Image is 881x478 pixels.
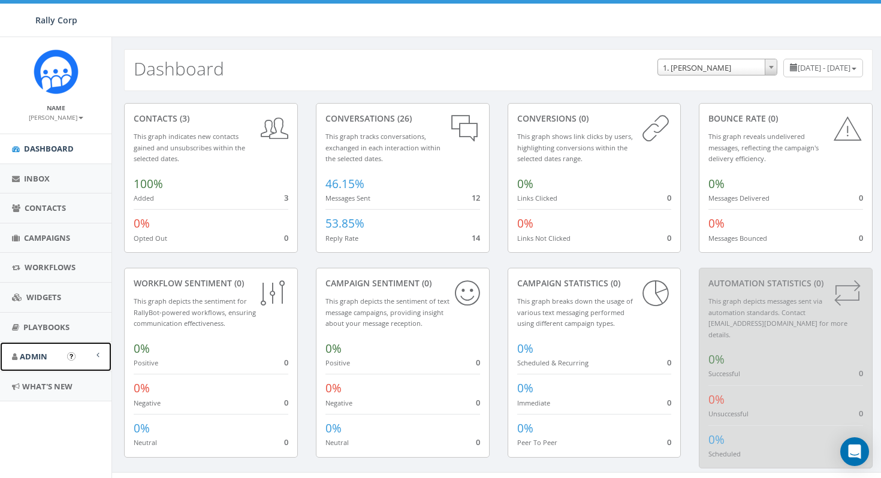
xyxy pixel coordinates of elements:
[232,277,244,289] span: (0)
[325,297,449,328] small: This graph depicts the sentiment of text message campaigns, providing insight about your message ...
[134,297,256,328] small: This graph depicts the sentiment for RallyBot-powered workflows, ensuring communication effective...
[134,113,288,125] div: contacts
[859,232,863,243] span: 0
[708,449,741,458] small: Scheduled
[608,277,620,289] span: (0)
[134,398,161,407] small: Negative
[26,292,61,302] span: Widgets
[325,234,358,243] small: Reply Rate
[325,438,349,447] small: Neutral
[708,409,749,418] small: Unsuccessful
[134,438,157,447] small: Neutral
[517,176,533,192] span: 0%
[708,277,863,289] div: Automation Statistics
[667,357,671,368] span: 0
[284,357,288,368] span: 0
[24,173,50,184] span: Inbox
[325,216,364,231] span: 53.85%
[325,277,480,289] div: Campaign Sentiment
[325,380,342,396] span: 0%
[577,113,589,124] span: (0)
[325,176,364,192] span: 46.15%
[472,232,480,243] span: 14
[325,132,441,163] small: This graph tracks conversations, exchanged in each interaction within the selected dates.
[472,192,480,203] span: 12
[517,438,557,447] small: Peer To Peer
[517,420,533,436] span: 0%
[325,113,480,125] div: conversations
[840,437,869,466] div: Open Intercom Messenger
[24,232,70,243] span: Campaigns
[325,398,352,407] small: Negative
[134,176,163,192] span: 100%
[708,193,770,202] small: Messages Delivered
[708,432,725,447] span: 0%
[657,59,777,75] span: 1. James Martin
[134,234,167,243] small: Opted Out
[766,113,778,124] span: (0)
[325,341,342,356] span: 0%
[708,297,847,339] small: This graph depicts messages sent via automation standards. Contact [EMAIL_ADDRESS][DOMAIN_NAME] f...
[517,234,571,243] small: Links Not Clicked
[859,408,863,419] span: 0
[29,113,83,122] small: [PERSON_NAME]
[325,420,342,436] span: 0%
[798,62,850,73] span: [DATE] - [DATE]
[708,392,725,407] span: 0%
[517,341,533,356] span: 0%
[395,113,412,124] span: (26)
[25,262,76,273] span: Workflows
[658,59,777,76] span: 1. James Martin
[23,322,70,332] span: Playbooks
[134,420,150,436] span: 0%
[34,49,79,94] img: Icon_1.png
[859,368,863,379] span: 0
[476,437,480,447] span: 0
[284,232,288,243] span: 0
[517,132,633,163] small: This graph shows link clicks by users, highlighting conversions within the selected dates range.
[20,351,47,362] span: Admin
[517,297,633,328] small: This graph breaks down the usage of various text messaging performed using different campaign types.
[134,59,224,78] h2: Dashboard
[708,234,767,243] small: Messages Bounced
[667,192,671,203] span: 0
[24,143,74,154] span: Dashboard
[517,216,533,231] span: 0%
[25,202,66,213] span: Contacts
[517,193,557,202] small: Links Clicked
[859,192,863,203] span: 0
[476,397,480,408] span: 0
[517,398,550,407] small: Immediate
[177,113,189,124] span: (3)
[517,358,589,367] small: Scheduled & Recurring
[134,358,158,367] small: Positive
[667,397,671,408] span: 0
[134,277,288,289] div: Workflow Sentiment
[325,193,370,202] small: Messages Sent
[284,437,288,447] span: 0
[134,193,154,202] small: Added
[325,358,350,367] small: Positive
[67,352,76,361] button: Open In-App Guide
[22,381,73,392] span: What's New
[517,277,672,289] div: Campaign Statistics
[708,176,725,192] span: 0%
[134,132,245,163] small: This graph indicates new contacts gained and unsubscribes within the selected dates.
[708,369,740,378] small: Successful
[284,192,288,203] span: 3
[708,113,863,125] div: Bounce Rate
[811,277,823,289] span: (0)
[667,437,671,447] span: 0
[420,277,432,289] span: (0)
[517,380,533,396] span: 0%
[29,111,83,122] a: [PERSON_NAME]
[476,357,480,368] span: 0
[284,397,288,408] span: 0
[35,14,77,26] span: Rally Corp
[708,132,819,163] small: This graph reveals undelivered messages, reflecting the campaign's delivery efficiency.
[517,113,672,125] div: conversions
[667,232,671,243] span: 0
[134,380,150,396] span: 0%
[134,216,150,231] span: 0%
[708,352,725,367] span: 0%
